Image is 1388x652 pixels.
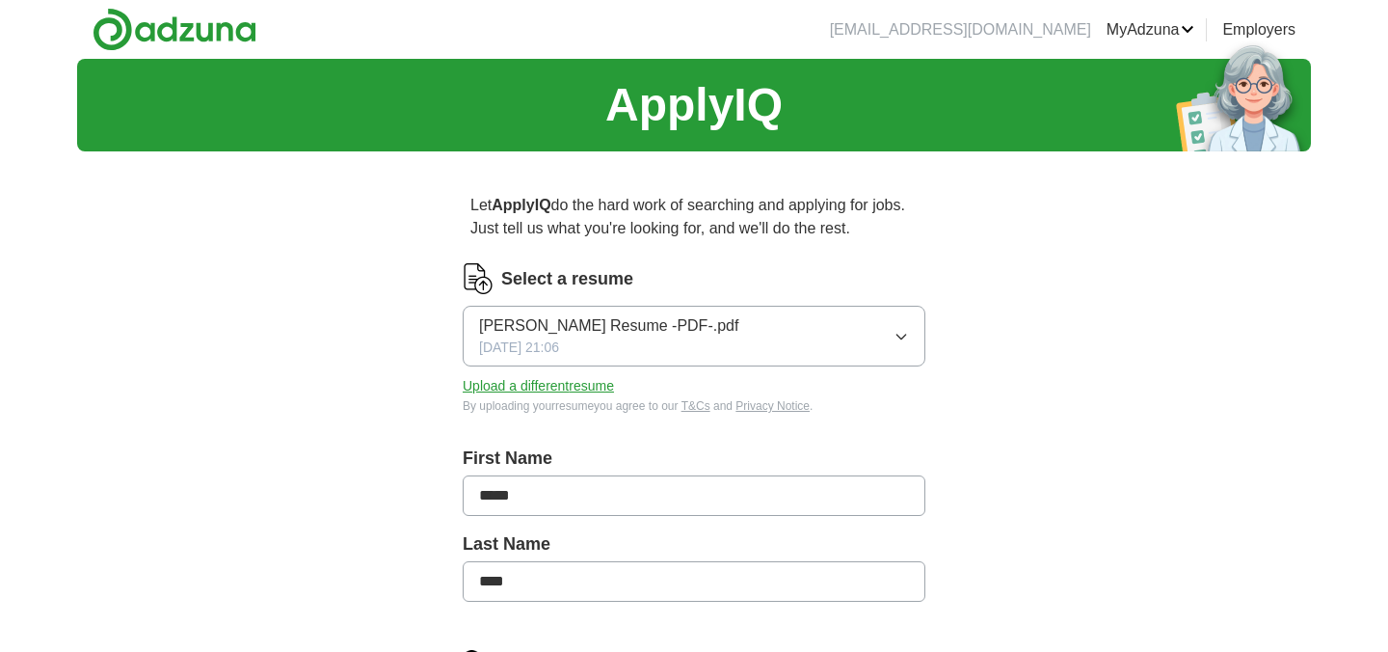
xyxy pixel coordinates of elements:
[479,338,559,358] span: [DATE] 21:06
[501,266,633,292] label: Select a resume
[479,314,738,338] span: [PERSON_NAME] Resume -PDF-.pdf
[463,263,494,294] img: CV Icon
[830,18,1091,41] li: [EMAIL_ADDRESS][DOMAIN_NAME]
[1107,18,1195,41] a: MyAdzuna
[735,399,810,413] a: Privacy Notice
[463,446,925,472] label: First Name
[492,197,550,213] strong: ApplyIQ
[463,186,925,248] p: Let do the hard work of searching and applying for jobs. Just tell us what you're looking for, an...
[93,8,256,51] img: Adzuna logo
[1222,18,1295,41] a: Employers
[463,531,925,557] label: Last Name
[463,306,925,367] button: [PERSON_NAME] Resume -PDF-.pdf[DATE] 21:06
[681,399,710,413] a: T&Cs
[605,70,783,140] h1: ApplyIQ
[463,376,614,396] button: Upload a differentresume
[463,397,925,415] div: By uploading your resume you agree to our and .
